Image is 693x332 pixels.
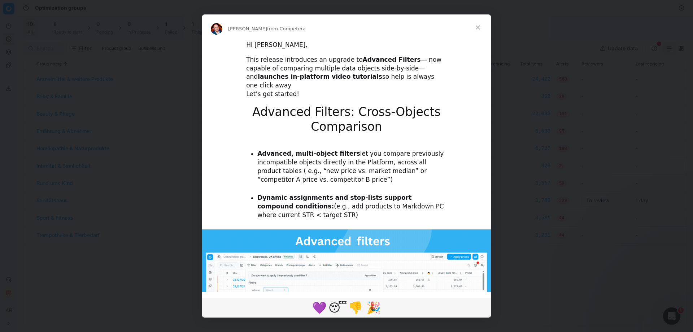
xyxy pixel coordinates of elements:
[365,299,383,316] span: tada reaction
[246,105,447,139] h1: Advanced Filters: Cross-Objects Comparison
[328,301,347,315] span: 😴
[328,299,346,316] span: sleeping reaction
[246,56,447,99] div: This release introduces an upgrade to — now capable of comparing multiple data objects side-by-si...
[246,41,447,49] div: Hi [PERSON_NAME],
[257,194,411,210] b: Dynamic assignments and stop-lists support compound conditions:
[366,301,381,315] span: 🎉
[257,150,447,184] li: let you compare previously incompatible objects directly in the Platform, across all product tabl...
[211,23,222,35] img: Profile image for Dmitriy
[228,26,267,31] span: [PERSON_NAME]
[258,73,382,80] b: launches in-platform video tutorials
[310,299,328,316] span: purple heart reaction
[312,301,327,315] span: 💜
[348,301,363,315] span: 👎
[346,299,365,316] span: 1 reaction
[267,26,306,31] span: from Competera
[465,14,491,40] span: Close
[257,194,447,220] li: (e.g., add products to Markdown PC where current STR < target STR)
[257,150,360,157] b: Advanced, multi-object filters
[363,56,421,63] b: Advanced Filters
